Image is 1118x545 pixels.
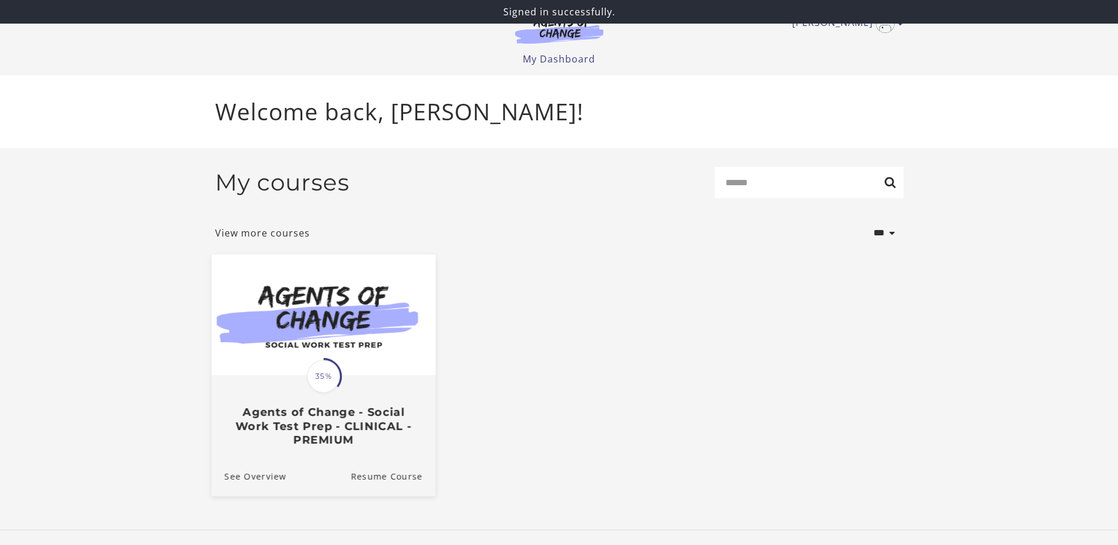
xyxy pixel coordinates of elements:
span: 35% [307,360,340,393]
h3: Agents of Change - Social Work Test Prep - CLINICAL - PREMIUM [224,405,422,446]
a: Toggle menu [792,14,898,33]
a: Agents of Change - Social Work Test Prep - CLINICAL - PREMIUM: Resume Course [351,456,436,495]
p: Welcome back, [PERSON_NAME]! [215,94,903,129]
h2: My courses [215,169,349,196]
a: Agents of Change - Social Work Test Prep - CLINICAL - PREMIUM: See Overview [211,456,286,495]
p: Signed in successfully. [5,5,1113,19]
a: View more courses [215,226,310,240]
img: Agents of Change Logo [503,17,616,44]
a: My Dashboard [523,52,595,65]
